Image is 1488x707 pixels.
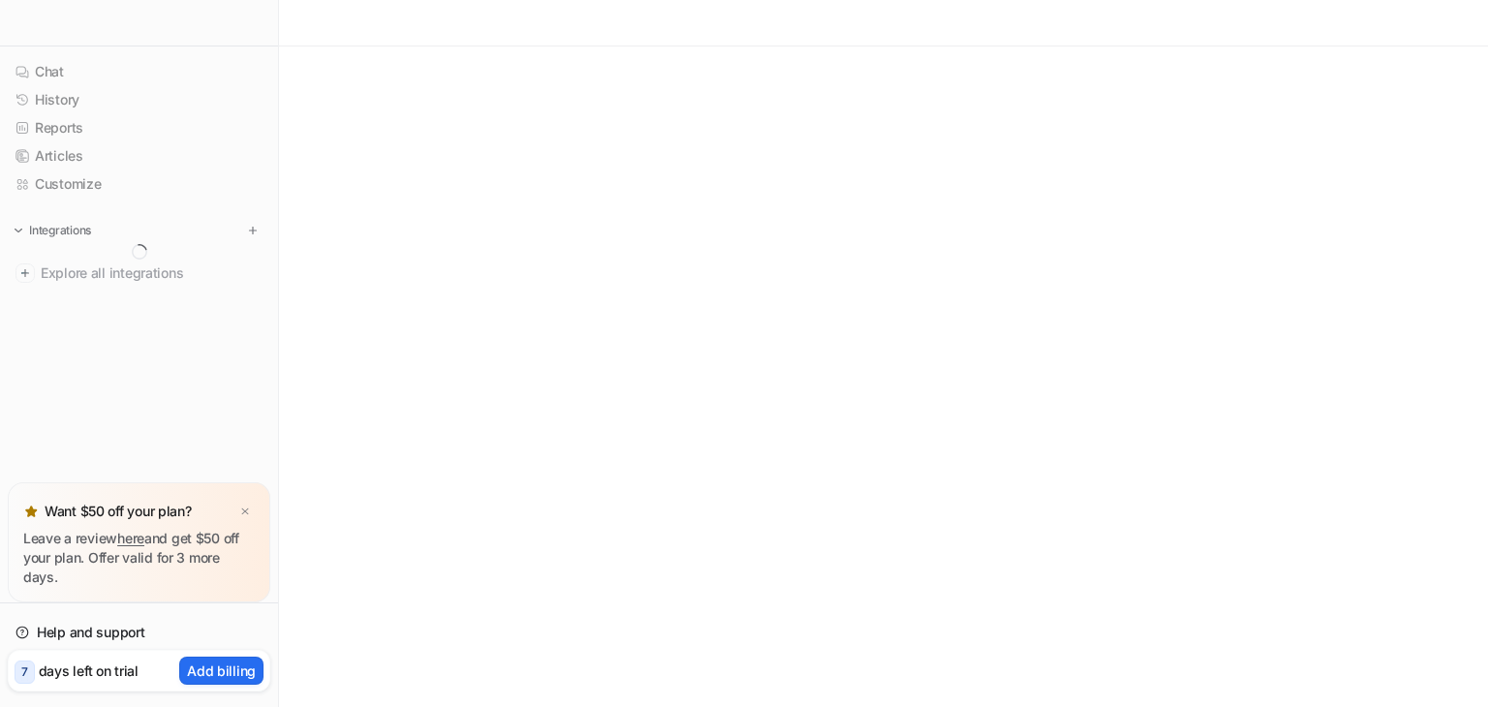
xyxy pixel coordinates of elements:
p: Want $50 off your plan? [45,502,192,521]
button: Integrations [8,221,97,240]
p: 7 [21,663,28,681]
a: Chat [8,58,270,85]
img: expand menu [12,224,25,237]
p: Add billing [187,661,256,681]
a: History [8,86,270,113]
a: here [117,530,144,546]
button: Add billing [179,657,263,685]
p: Integrations [29,223,91,238]
a: Explore all integrations [8,260,270,287]
img: x [239,506,251,518]
p: days left on trial [39,661,139,681]
p: Leave a review and get $50 off your plan. Offer valid for 3 more days. [23,529,255,587]
img: menu_add.svg [246,224,260,237]
a: Articles [8,142,270,169]
span: Explore all integrations [41,258,263,289]
a: Reports [8,114,270,141]
img: explore all integrations [15,263,35,283]
a: Help and support [8,619,270,646]
a: Customize [8,170,270,198]
img: star [23,504,39,519]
